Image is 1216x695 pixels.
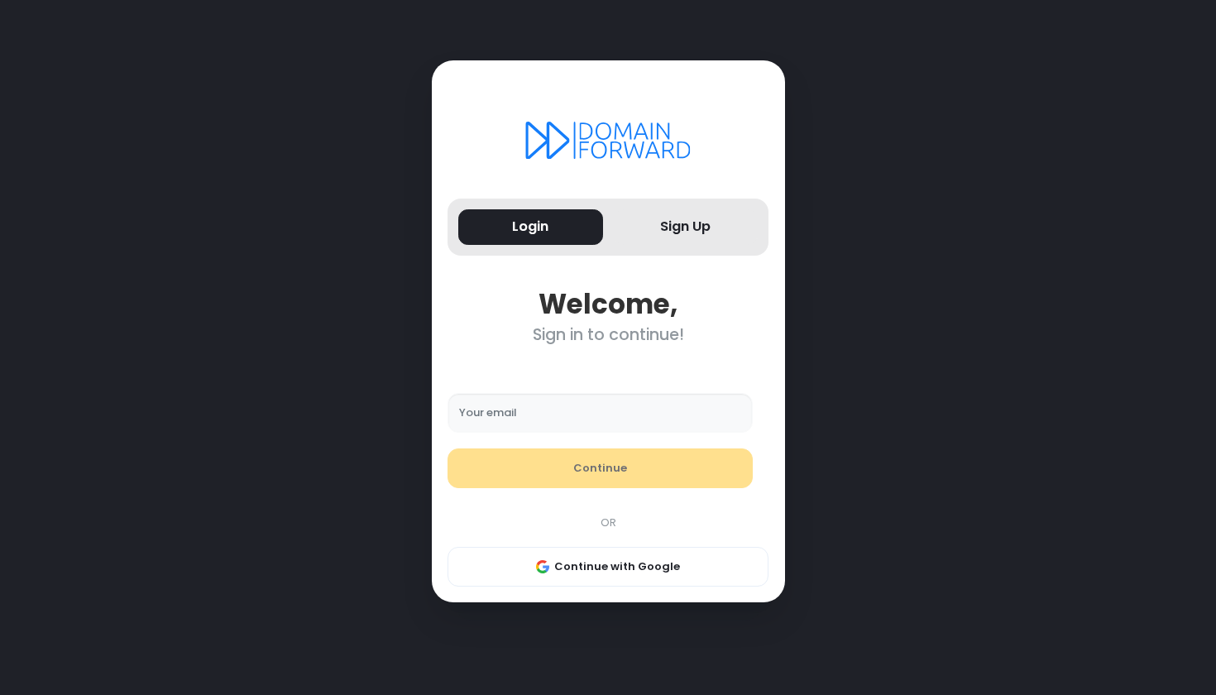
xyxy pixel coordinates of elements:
div: Welcome, [448,288,768,320]
button: Continue with Google [448,547,768,587]
div: Sign in to continue! [448,325,768,344]
button: Sign Up [614,209,759,245]
button: Login [458,209,603,245]
div: OR [439,515,777,531]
